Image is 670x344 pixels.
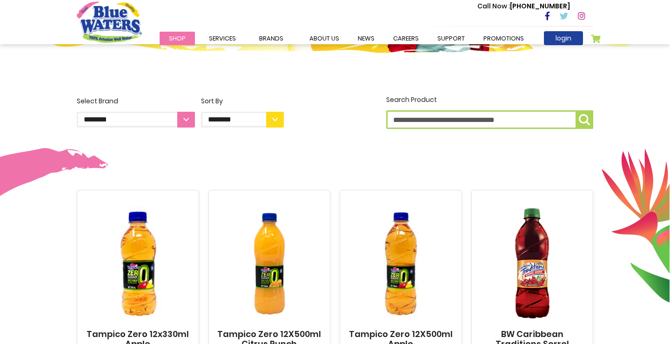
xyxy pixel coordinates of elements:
[77,112,195,128] select: Select Brand
[348,32,384,45] a: News
[77,96,195,128] label: Select Brand
[386,110,593,129] input: Search Product
[259,34,283,43] span: Brands
[86,198,190,329] img: Tampico Zero 12x330ml Apple
[579,114,590,125] img: search-icon.png
[428,32,474,45] a: support
[348,198,453,329] img: Tampico Zero 12X500ml Apple
[217,198,322,329] img: Tampico Zero 12X500ml Citrus Punch
[477,1,510,11] span: Call Now :
[386,95,593,129] label: Search Product
[169,34,186,43] span: Shop
[201,112,284,128] select: Sort By
[576,110,593,129] button: Search Product
[77,1,142,42] a: store logo
[384,32,428,45] a: careers
[474,32,533,45] a: Promotions
[209,34,236,43] span: Services
[201,96,284,106] div: Sort By
[544,31,583,45] a: login
[300,32,348,45] a: about us
[477,1,570,11] p: [PHONE_NUMBER]
[480,198,585,329] img: BW Caribbean Traditions Sorrel 12x500ml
